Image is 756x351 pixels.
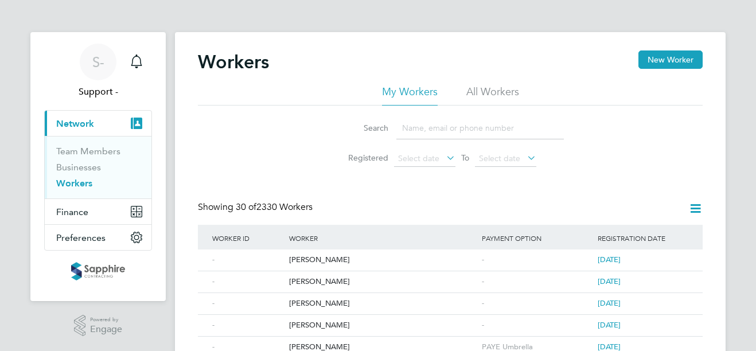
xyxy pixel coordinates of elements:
div: - [209,293,286,314]
a: -[PERSON_NAME]-[DATE] [209,292,691,302]
a: Go to home page [44,262,152,280]
div: - [479,315,595,336]
div: [PERSON_NAME] [286,271,479,292]
span: [DATE] [598,255,621,264]
button: Network [45,111,151,136]
span: [DATE] [598,298,621,308]
span: Preferences [56,232,106,243]
span: Support - [44,85,152,99]
a: -[PERSON_NAME]-[DATE] [209,271,691,280]
div: - [479,249,595,271]
nav: Main navigation [30,32,166,301]
div: Worker [286,225,479,251]
span: 30 of [236,201,256,213]
li: My Workers [382,85,438,106]
span: [DATE] [598,320,621,330]
div: Worker ID [209,225,286,251]
span: S- [92,54,104,69]
span: Powered by [90,315,122,325]
a: -[PERSON_NAME]-[DATE] [209,249,691,259]
div: - [209,249,286,271]
span: [DATE] [598,276,621,286]
div: [PERSON_NAME] [286,293,479,314]
div: Network [45,136,151,198]
div: [PERSON_NAME] [286,315,479,336]
div: - [209,271,286,292]
span: To [458,150,473,165]
a: Businesses [56,162,101,173]
h2: Workers [198,50,269,73]
a: -[PERSON_NAME]-[DATE] [209,314,691,324]
div: [PERSON_NAME] [286,249,479,271]
img: sapphire-logo-retina.png [71,262,125,280]
span: Select date [479,153,520,163]
div: - [479,271,595,292]
label: Registered [337,153,388,163]
label: Search [337,123,388,133]
span: Network [56,118,94,129]
button: Preferences [45,225,151,250]
span: Finance [56,206,88,217]
span: Engage [90,325,122,334]
a: S-Support - [44,44,152,99]
span: Select date [398,153,439,163]
div: Registration Date [595,225,691,251]
button: New Worker [638,50,703,69]
a: Powered byEngage [74,315,123,337]
div: Showing [198,201,315,213]
span: 2330 Workers [236,201,313,213]
div: - [479,293,595,314]
input: Name, email or phone number [396,117,564,139]
a: -[PERSON_NAME]PAYE Umbrella[DATE] [209,336,691,346]
a: Workers [56,178,92,189]
li: All Workers [466,85,519,106]
div: Payment Option [479,225,595,251]
button: Finance [45,199,151,224]
a: Team Members [56,146,120,157]
div: - [209,315,286,336]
